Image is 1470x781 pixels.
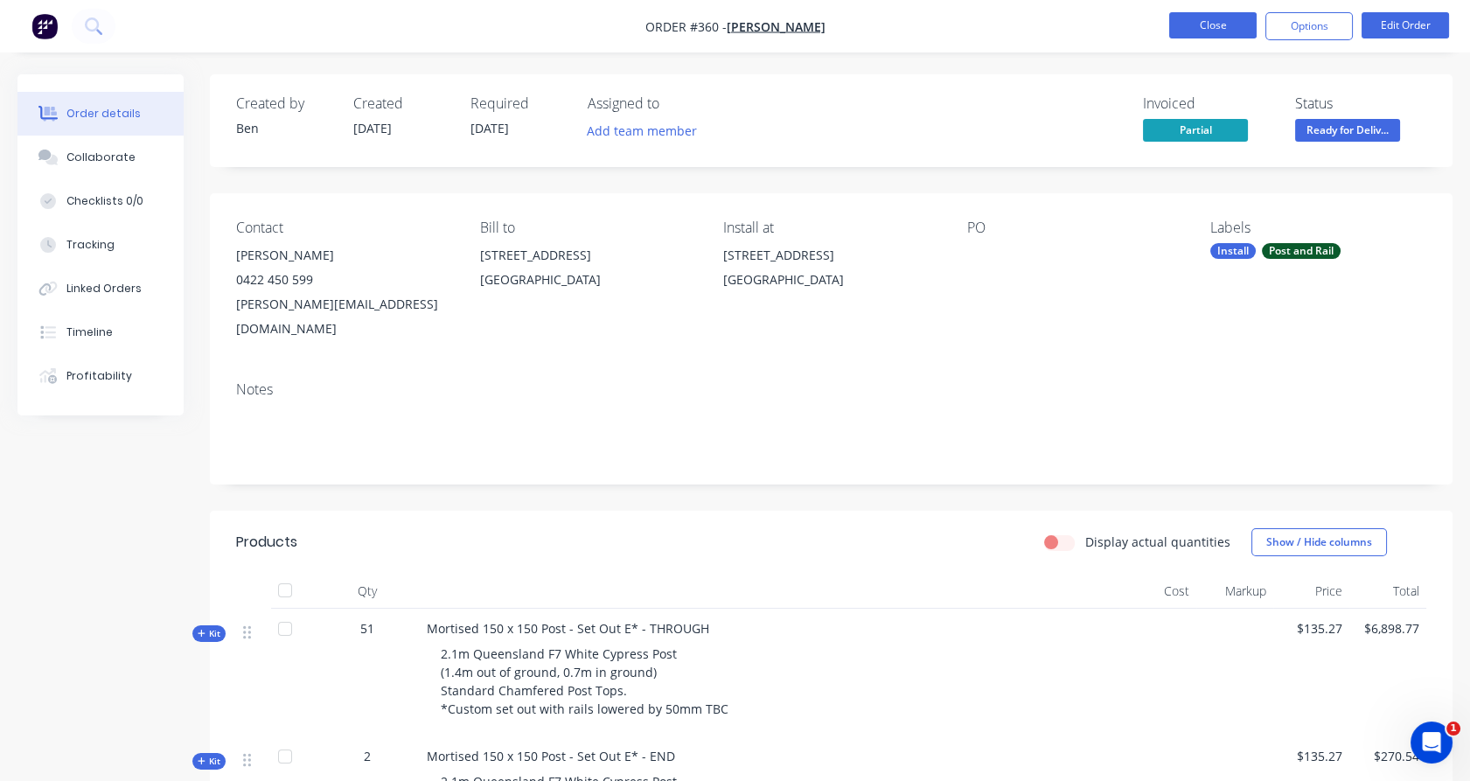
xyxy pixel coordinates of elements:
[1273,574,1350,609] div: Price
[192,753,226,770] div: Kit
[236,243,452,268] div: [PERSON_NAME]
[645,18,727,35] span: Order #360 -
[470,120,509,136] span: [DATE]
[427,748,675,764] span: Mortised 150 x 150 Post - Set Out E* - END
[1143,95,1274,112] div: Invoiced
[17,223,184,267] button: Tracking
[236,220,452,236] div: Contact
[1356,619,1419,638] span: $6,898.77
[17,136,184,179] button: Collaborate
[66,106,141,122] div: Order details
[66,150,136,165] div: Collaborate
[1119,574,1196,609] div: Cost
[1295,95,1426,112] div: Status
[1446,722,1460,736] span: 1
[66,324,113,340] div: Timeline
[1362,12,1449,38] button: Edit Order
[236,119,332,137] div: Ben
[236,268,452,292] div: 0422 450 599
[480,243,696,268] div: [STREET_ADDRESS]
[17,267,184,310] button: Linked Orders
[1349,574,1426,609] div: Total
[17,92,184,136] button: Order details
[1411,722,1453,764] iframe: Intercom live chat
[1085,533,1230,551] label: Display actual quantities
[66,368,132,384] div: Profitability
[31,13,58,39] img: Factory
[236,95,332,112] div: Created by
[723,243,939,268] div: [STREET_ADDRESS]
[727,18,826,35] a: [PERSON_NAME]
[17,179,184,223] button: Checklists 0/0
[66,237,115,253] div: Tracking
[66,281,142,296] div: Linked Orders
[236,292,452,341] div: [PERSON_NAME][EMAIL_ADDRESS][DOMAIN_NAME]
[1143,119,1248,141] span: Partial
[1280,747,1343,765] span: $135.27
[1210,243,1256,259] div: Install
[17,354,184,398] button: Profitability
[1280,619,1343,638] span: $135.27
[967,220,1183,236] div: PO
[1196,574,1273,609] div: Markup
[1265,12,1353,40] button: Options
[723,220,939,236] div: Install at
[360,619,374,638] span: 51
[723,243,939,299] div: [STREET_ADDRESS][GEOGRAPHIC_DATA]
[66,193,143,209] div: Checklists 0/0
[1169,12,1257,38] button: Close
[1295,119,1400,145] button: Ready for Deliv...
[427,620,709,637] span: Mortised 150 x 150 Post - Set Out E* - THROUGH
[353,120,392,136] span: [DATE]
[588,95,763,112] div: Assigned to
[723,268,939,292] div: [GEOGRAPHIC_DATA]
[198,627,220,640] span: Kit
[1356,747,1419,765] span: $270.54
[236,243,452,341] div: [PERSON_NAME]0422 450 599[PERSON_NAME][EMAIL_ADDRESS][DOMAIN_NAME]
[441,645,728,717] span: 2.1m Queensland F7 White Cypress Post (1.4m out of ground, 0.7m in ground) Standard Chamfered Pos...
[588,119,707,143] button: Add team member
[480,243,696,299] div: [STREET_ADDRESS][GEOGRAPHIC_DATA]
[192,625,226,642] div: Kit
[364,747,371,765] span: 2
[480,268,696,292] div: [GEOGRAPHIC_DATA]
[1262,243,1341,259] div: Post and Rail
[198,755,220,768] span: Kit
[470,95,567,112] div: Required
[1295,119,1400,141] span: Ready for Deliv...
[480,220,696,236] div: Bill to
[353,95,449,112] div: Created
[578,119,707,143] button: Add team member
[236,532,297,553] div: Products
[236,381,1426,398] div: Notes
[315,574,420,609] div: Qty
[1251,528,1387,556] button: Show / Hide columns
[17,310,184,354] button: Timeline
[1210,220,1426,236] div: Labels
